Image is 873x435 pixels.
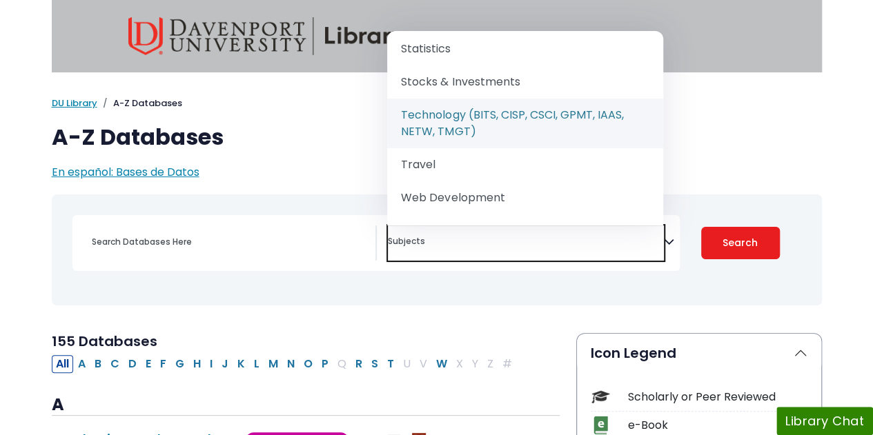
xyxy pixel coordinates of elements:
button: Filter Results M [264,355,282,373]
button: Submit for Search Results [701,227,780,259]
li: Statistics [387,32,663,65]
button: Filter Results K [233,355,249,373]
span: 155 Databases [52,332,157,351]
button: All [52,355,73,373]
li: Web Development [387,181,663,214]
nav: breadcrumb [52,97,822,110]
button: Filter Results O [300,355,317,373]
input: Search database by title or keyword [84,232,375,252]
img: Icon e-Book [591,416,610,434]
div: Alpha-list to filter by first letter of database name [52,355,518,371]
li: Travel [387,148,663,181]
button: Filter Results E [141,355,155,373]
button: Filter Results F [156,355,170,373]
button: Icon Legend [577,334,821,372]
h1: A-Z Databases [52,124,822,150]
button: Filter Results I [206,355,217,373]
li: A-Z Databases [97,97,182,110]
button: Filter Results H [189,355,205,373]
li: Technology (BITS, CISP, CSCI, GPMT, IAAS, NETW, TMGT) [387,99,663,148]
button: Filter Results B [90,355,106,373]
button: Filter Results N [283,355,299,373]
button: Filter Results W [432,355,451,373]
div: Scholarly or Peer Reviewed [628,389,807,405]
button: Filter Results D [124,355,141,373]
button: Filter Results J [217,355,233,373]
div: e-Book [628,417,807,434]
button: Filter Results S [367,355,382,373]
a: En español: Bases de Datos [52,164,199,180]
button: Library Chat [776,407,873,435]
button: Filter Results R [351,355,366,373]
button: Filter Results G [171,355,188,373]
img: Davenport University Library [128,17,404,55]
nav: Search filters [52,194,822,305]
button: Filter Results P [317,355,333,373]
h3: A [52,395,560,416]
button: Filter Results C [106,355,124,373]
button: Filter Results A [74,355,90,373]
button: Filter Results T [383,355,398,373]
textarea: Search [388,237,664,248]
a: DU Library [52,97,97,110]
li: Stocks & Investments [387,65,663,99]
img: Icon Scholarly or Peer Reviewed [591,387,610,406]
button: Filter Results L [250,355,264,373]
